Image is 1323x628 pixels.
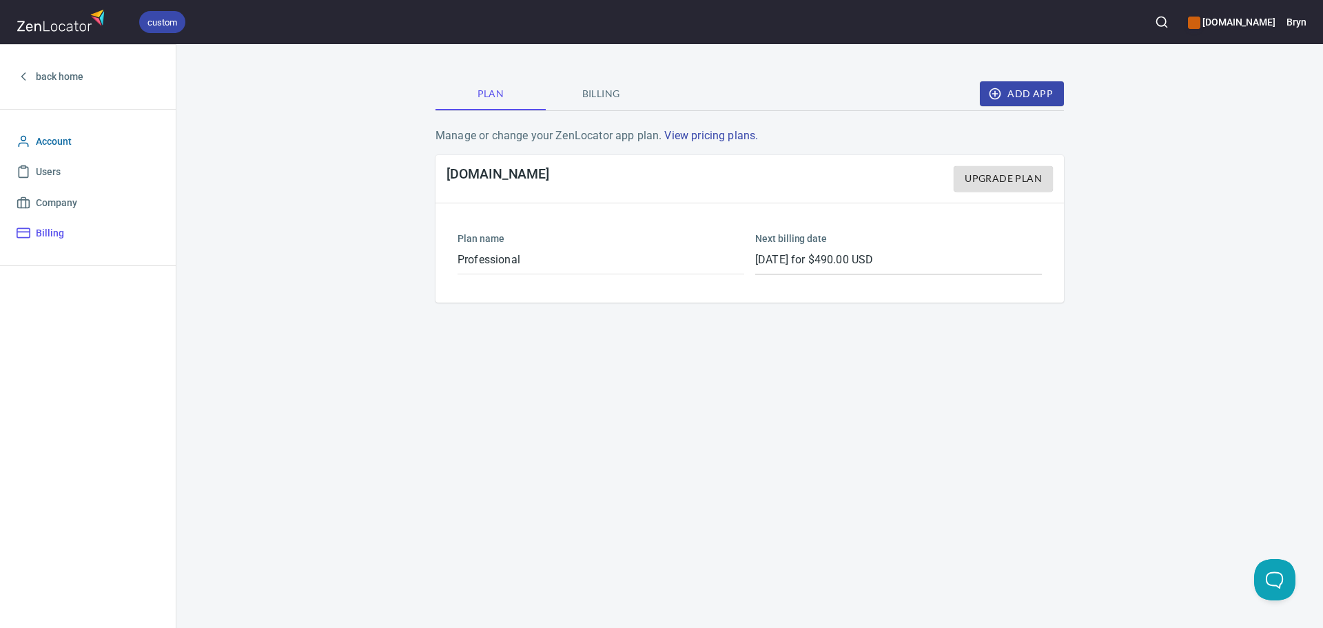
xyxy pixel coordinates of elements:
a: Account [11,126,165,157]
h6: Plan name [458,231,744,246]
img: zenlocator [17,6,109,35]
span: Plan [444,85,537,103]
span: Billing [554,85,648,103]
span: custom [139,15,185,30]
h6: [DOMAIN_NAME] [1188,14,1275,30]
h6: Next billing date [755,231,1042,246]
p: [DATE] for $490.00 USD [755,252,1042,268]
button: Add App [980,81,1064,107]
span: Users [36,163,61,181]
span: Add App [991,85,1053,103]
a: Users [11,156,165,188]
p: Professional [458,252,744,268]
span: back home [36,68,83,85]
button: Search [1147,7,1177,37]
h4: [DOMAIN_NAME] [447,166,549,192]
h6: Bryn [1286,14,1306,30]
span: Account [36,133,72,150]
iframe: Help Scout Beacon - Open [1254,559,1295,600]
a: back home [11,61,165,92]
button: Bryn [1286,7,1306,37]
span: Billing [36,225,64,242]
span: Company [36,194,77,212]
span: Upgrade Plan [965,170,1042,188]
p: Manage or change your ZenLocator app plan. [435,128,1064,144]
a: Billing [11,218,165,249]
button: color-CE600E [1188,17,1200,29]
div: custom [139,11,185,33]
a: View pricing plans. [664,129,758,142]
a: Company [11,188,165,219]
button: Upgrade Plan [954,166,1053,192]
